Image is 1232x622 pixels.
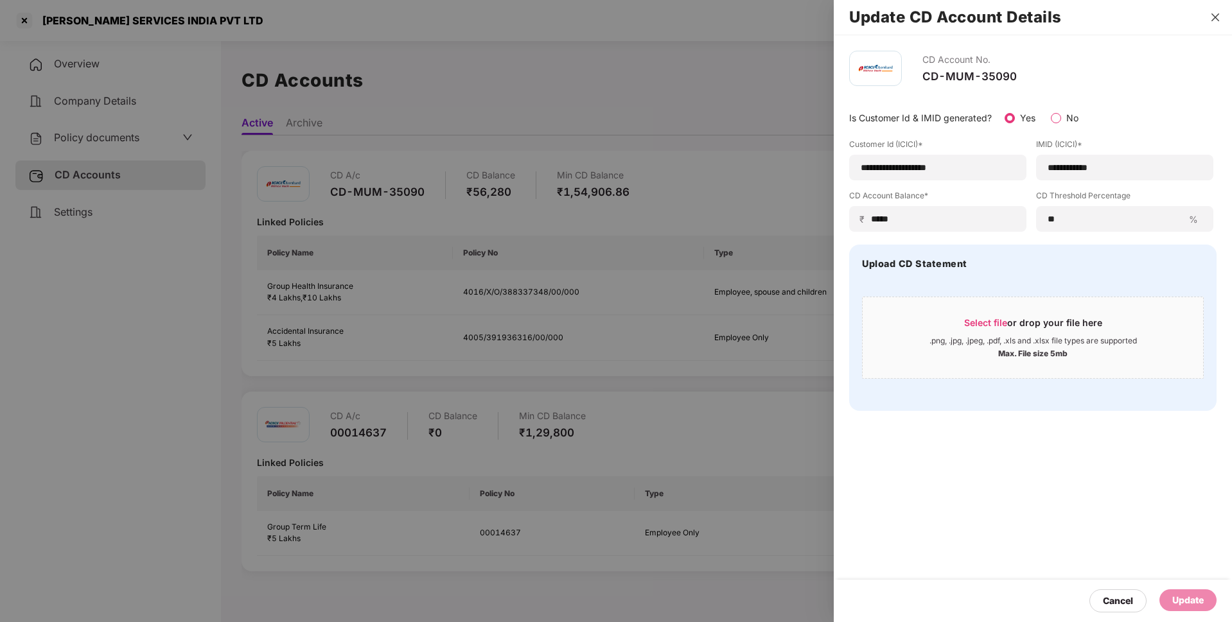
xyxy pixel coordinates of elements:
[964,316,1102,336] div: or drop your file here
[998,346,1068,359] div: Max. File size 5mb
[1184,213,1203,225] span: %
[1036,190,1213,206] label: CD Threshold Percentage
[863,307,1203,368] span: Select fileor drop your file here.png, .jpg, .jpeg, .pdf, .xls and .xlsx file types are supported...
[1020,112,1035,123] label: Yes
[922,51,1017,69] div: CD Account No.
[849,139,1026,155] label: Customer Id (ICICI)*
[1066,112,1078,123] label: No
[1103,594,1133,608] div: Cancel
[1172,593,1204,607] div: Update
[849,111,992,125] p: Is Customer Id & IMID generated?
[964,317,1007,328] span: Select file
[856,62,895,75] img: icici.png
[1036,139,1213,155] label: IMID (ICICI)*
[859,213,870,225] span: ₹
[849,10,1217,24] h2: Update CD Account Details
[1210,12,1220,22] span: close
[922,69,1017,83] div: CD-MUM-35090
[862,257,967,270] h4: Upload CD Statement
[929,336,1137,346] div: .png, .jpg, .jpeg, .pdf, .xls and .xlsx file types are supported
[1206,12,1224,23] button: Close
[849,190,1026,206] label: CD Account Balance*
